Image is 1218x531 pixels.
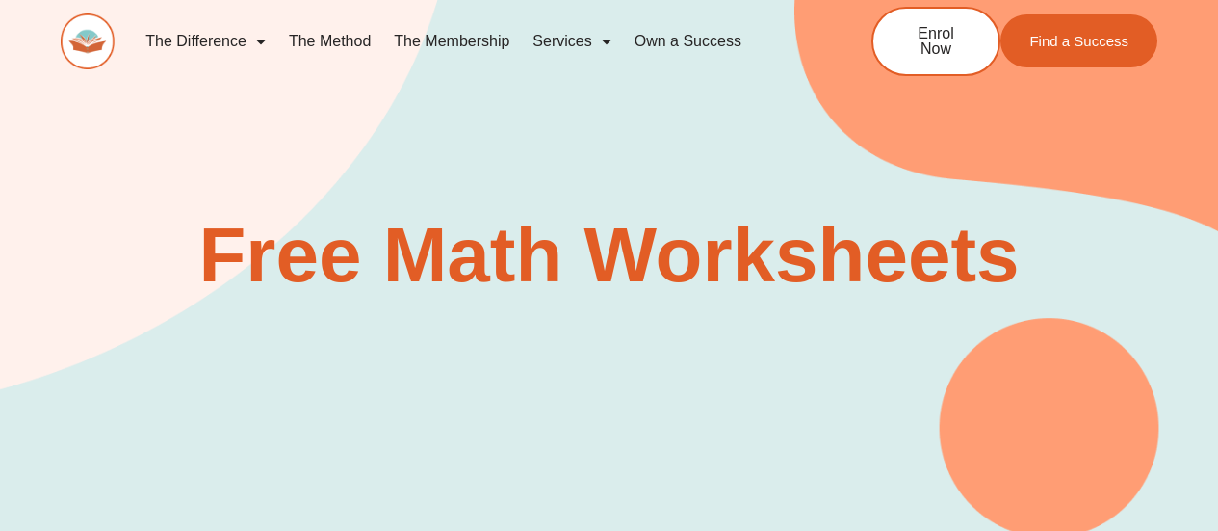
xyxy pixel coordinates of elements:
a: Enrol Now [871,7,1000,76]
span: Enrol Now [902,26,970,57]
a: Find a Success [1000,14,1157,67]
a: Own a Success [623,19,753,64]
nav: Menu [134,19,808,64]
span: Find a Success [1029,34,1128,48]
a: The Method [277,19,382,64]
a: The Difference [134,19,277,64]
h2: Free Math Worksheets [61,217,1157,294]
a: The Membership [382,19,521,64]
a: Services [521,19,622,64]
